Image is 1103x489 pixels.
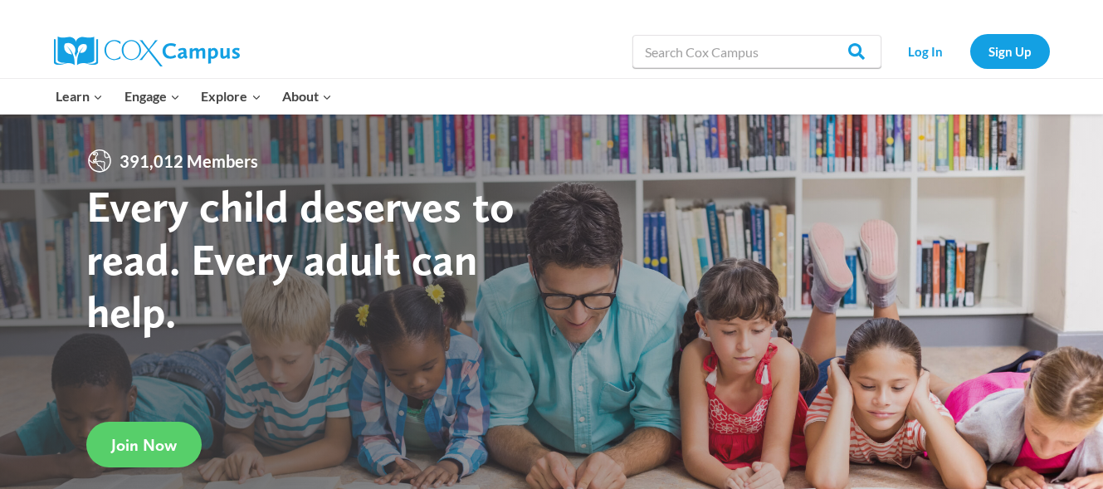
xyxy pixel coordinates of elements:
[632,35,881,68] input: Search Cox Campus
[86,179,515,338] strong: Every child deserves to read. Every adult can help.
[111,435,177,455] span: Join Now
[890,34,962,68] a: Log In
[201,86,261,107] span: Explore
[54,37,240,66] img: Cox Campus
[113,148,265,174] span: 391,012 Members
[56,86,103,107] span: Learn
[282,86,332,107] span: About
[890,34,1050,68] nav: Secondary Navigation
[124,86,180,107] span: Engage
[46,79,343,114] nav: Primary Navigation
[86,422,202,467] a: Join Now
[970,34,1050,68] a: Sign Up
